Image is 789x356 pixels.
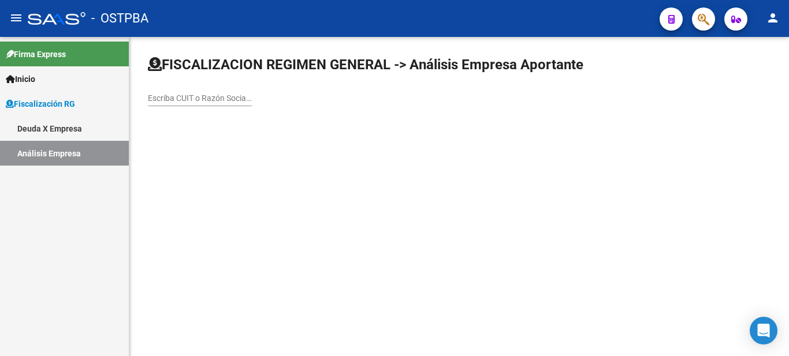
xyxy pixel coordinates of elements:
[750,317,777,344] div: Open Intercom Messenger
[6,73,35,85] span: Inicio
[9,11,23,25] mat-icon: menu
[91,6,148,31] span: - OSTPBA
[148,55,583,74] h1: FISCALIZACION REGIMEN GENERAL -> Análisis Empresa Aportante
[766,11,780,25] mat-icon: person
[6,48,66,61] span: Firma Express
[6,98,75,110] span: Fiscalización RG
